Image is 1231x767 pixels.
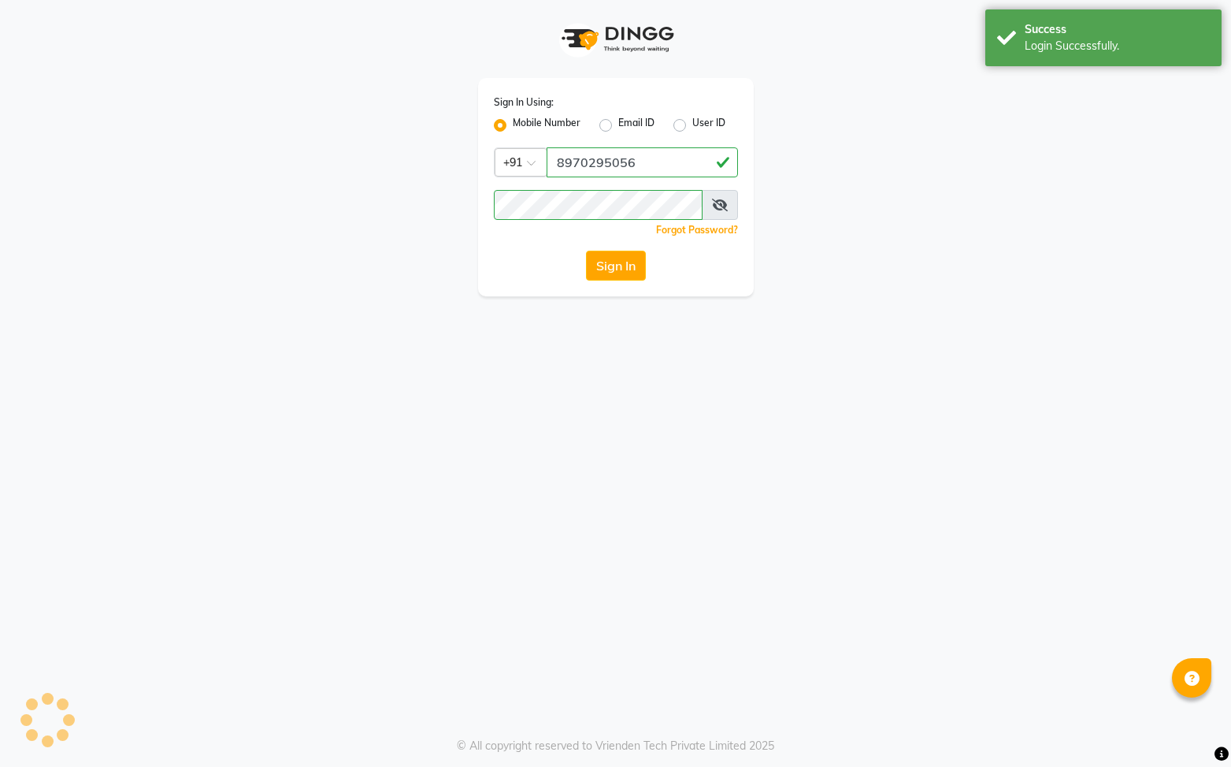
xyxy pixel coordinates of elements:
[1025,21,1210,38] div: Success
[1165,704,1215,751] iframe: chat widget
[586,251,646,281] button: Sign In
[618,116,654,135] label: Email ID
[494,190,703,220] input: Username
[547,147,738,177] input: Username
[692,116,725,135] label: User ID
[513,116,580,135] label: Mobile Number
[553,16,679,62] img: logo1.svg
[1025,38,1210,54] div: Login Successfully.
[494,95,554,110] label: Sign In Using:
[656,224,738,236] a: Forgot Password?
